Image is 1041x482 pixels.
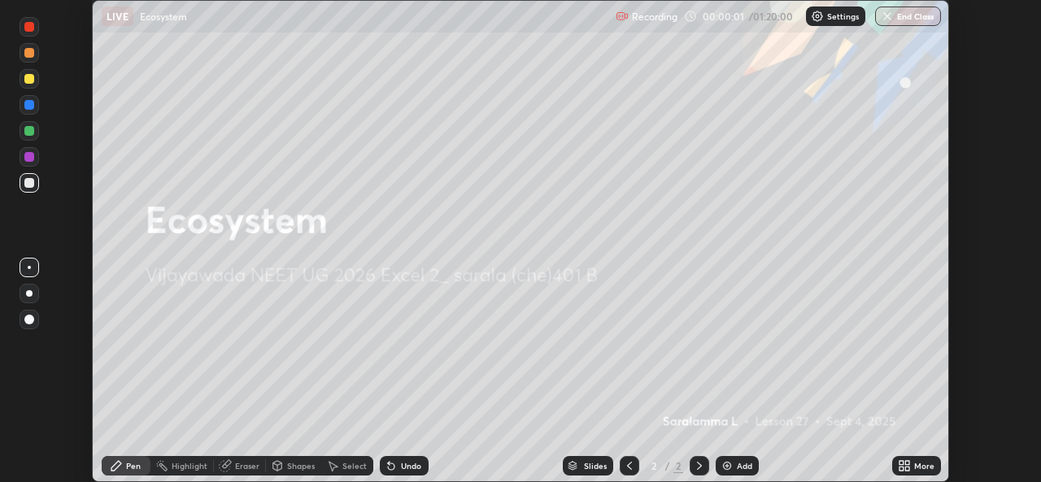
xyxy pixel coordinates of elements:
[107,10,128,23] p: LIVE
[827,12,859,20] p: Settings
[881,10,894,23] img: end-class-cross
[914,462,934,470] div: More
[126,462,141,470] div: Pen
[401,462,421,470] div: Undo
[172,462,207,470] div: Highlight
[721,459,734,472] img: add-slide-button
[737,462,752,470] div: Add
[673,458,683,473] div: 2
[235,462,259,470] div: Eraser
[584,462,607,470] div: Slides
[342,462,367,470] div: Select
[646,461,662,471] div: 2
[632,11,677,23] p: Recording
[616,10,629,23] img: recording.375f2c34.svg
[287,462,315,470] div: Shapes
[140,10,187,23] p: Ecosystem
[665,461,670,471] div: /
[811,10,824,23] img: class-settings-icons
[875,7,941,26] button: End Class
